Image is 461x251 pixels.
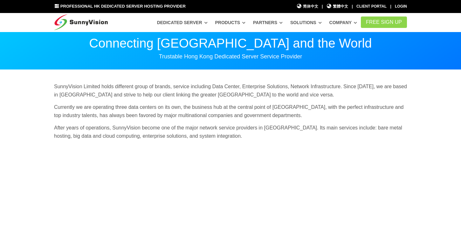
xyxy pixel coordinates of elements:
a: 简体中文 [296,3,318,10]
p: SunnyVision Limited holds different group of brands, service including Data Center, Enterprise So... [54,83,407,99]
a: Dedicated Server [157,17,208,28]
a: 繁體中文 [327,3,348,10]
a: Company [329,17,357,28]
a: FREE Sign Up [361,17,407,28]
p: After years of operations, SunnyVision become one of the major network service providers in [GEOG... [54,124,407,140]
a: Partners [253,17,283,28]
a: Solutions [290,17,322,28]
a: Login [395,4,407,9]
p: Currently we are operating three data centers on its own, the business hub at the central point o... [54,103,407,119]
li: | [322,3,323,10]
li: | [352,3,353,10]
p: Trustable Hong Kong Dedicated Server Service Provider [54,53,407,60]
p: Connecting [GEOGRAPHIC_DATA] and the World [54,37,407,50]
li: | [390,3,391,10]
a: Products [215,17,245,28]
span: Professional HK Dedicated Server Hosting Provider [60,4,186,9]
a: Client Portal [356,4,387,9]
